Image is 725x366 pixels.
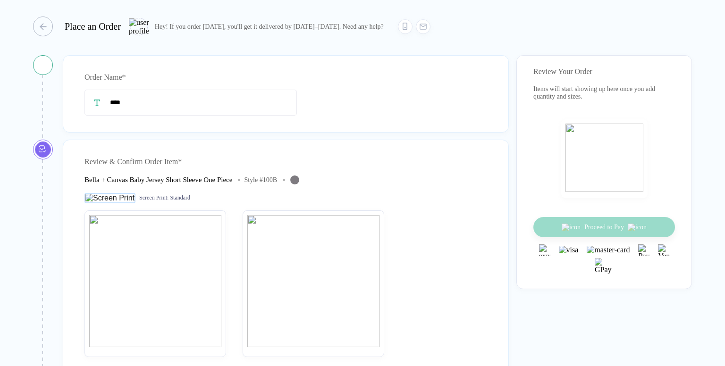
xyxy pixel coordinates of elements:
[533,67,675,76] div: Review Your Order
[139,194,169,201] span: Screen Print :
[84,154,487,169] div: Review & Confirm Order Item
[244,176,277,184] div: Style # 100B
[587,246,630,254] img: master-card
[559,246,579,254] img: visa
[247,215,379,347] img: 1759483391087ikwqu_nt_back.png
[533,85,675,100] div: Items will start showing up here once you add quantity and sizes.
[638,244,649,256] img: Paypal
[658,244,669,256] img: Venmo
[565,124,643,192] img: shopping_bag.png
[84,70,487,85] div: Order Name
[65,21,121,32] div: Place an Order
[84,176,232,184] div: Bella + Canvas Baby Jersey Short Sleeve One Piece
[595,258,614,277] img: GPay
[84,193,135,203] img: Screen Print
[539,244,550,256] img: express
[170,194,190,201] span: Standard
[89,215,221,347] img: 1759483391087dponh_nt_front.png
[129,18,149,35] img: user profile
[155,23,384,31] div: Hey! If you order [DATE], you'll get it delivered by [DATE]–[DATE]. Need any help?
